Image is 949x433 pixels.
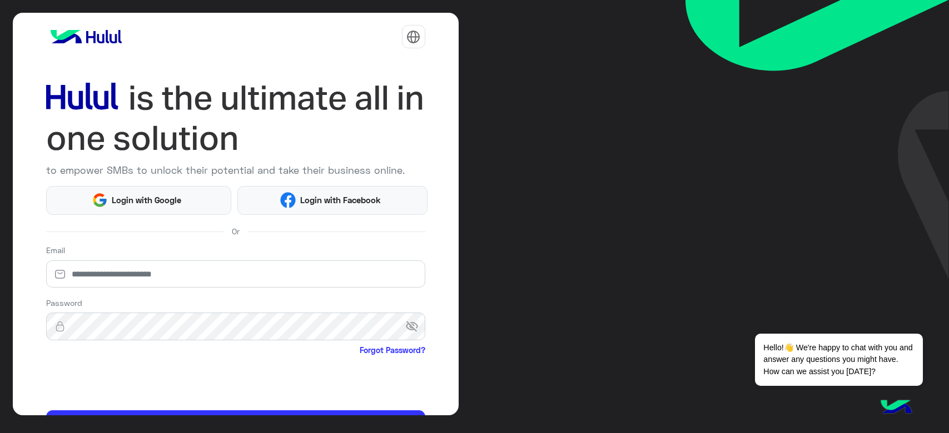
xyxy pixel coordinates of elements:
[46,26,126,48] img: logo
[755,334,922,386] span: Hello!👋 We're happy to chat with you and answer any questions you might have. How can we assist y...
[92,192,108,208] img: Google
[237,186,427,215] button: Login with Facebook
[360,344,425,356] a: Forgot Password?
[280,192,296,208] img: Facebook
[405,316,425,336] span: visibility_off
[296,194,385,207] span: Login with Facebook
[406,30,420,44] img: tab
[108,194,186,207] span: Login with Google
[46,269,74,280] img: email
[232,225,240,237] span: Or
[46,297,82,309] label: Password
[46,321,74,332] img: lock
[877,389,916,427] img: hulul-logo.png
[46,359,215,402] iframe: reCAPTCHA
[46,78,425,159] img: hululLoginTitle_EN.svg
[46,244,65,256] label: Email
[46,163,425,178] p: to empower SMBs to unlock their potential and take their business online.
[46,186,232,215] button: Login with Google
